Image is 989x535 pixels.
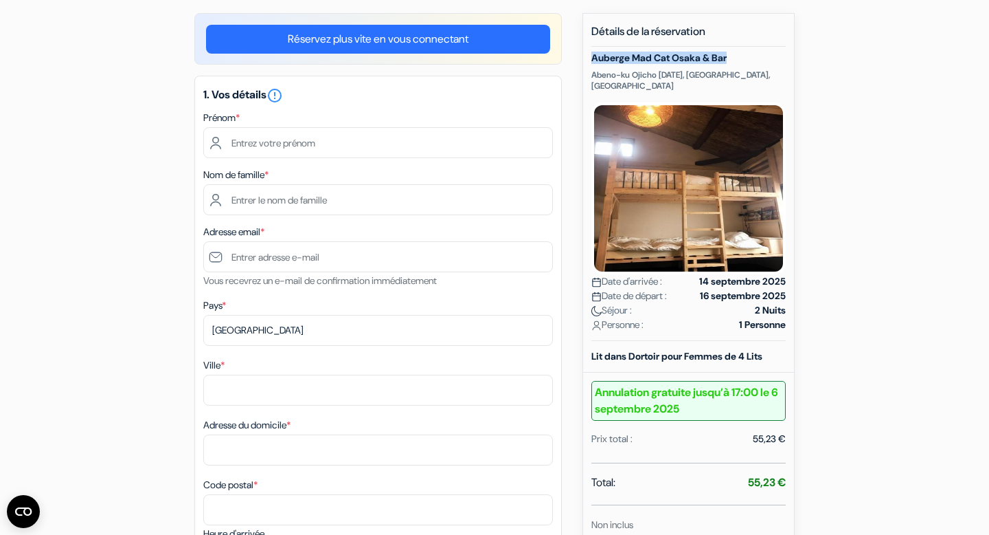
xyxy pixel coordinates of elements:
strong: 1 Personne [739,318,786,332]
span: Date d'arrivée : [591,274,662,289]
img: moon.svg [591,306,602,316]
label: Adresse du domicile [203,418,291,433]
strong: 2 Nuits [755,303,786,318]
div: 55,23 € [753,432,786,446]
img: calendar.svg [591,277,602,287]
span: Séjour : [591,303,632,318]
b: Lit dans Dortoir pour Femmes de 4 Lits [591,350,762,362]
small: Vous recevrez un e-mail de confirmation immédiatement [203,274,437,287]
strong: 14 septembre 2025 [699,274,786,289]
input: Entrez votre prénom [203,127,553,158]
h5: 1. Vos détails [203,87,553,104]
label: Nom de famille [203,168,269,182]
button: Ouvrir le widget CMP [7,495,40,528]
h5: Auberge Mad Cat Osaka & Bar [591,52,786,64]
img: user_icon.svg [591,320,602,331]
p: Abeno-ku Ojicho [DATE], [GEOGRAPHIC_DATA], [GEOGRAPHIC_DATA] [591,69,786,91]
div: Prix total : [591,432,633,446]
i: error_outline [266,87,283,104]
input: Entrer adresse e-mail [203,241,553,272]
span: Date de départ : [591,289,667,303]
h5: Détails de la réservation [591,25,786,47]
input: Entrer le nom de famille [203,184,553,215]
a: Réservez plus vite en vous connectant [206,25,550,54]
strong: 16 septembre 2025 [700,289,786,303]
label: Code postal [203,478,258,492]
label: Pays [203,298,226,313]
span: Total: [591,474,615,491]
label: Prénom [203,111,240,125]
label: Adresse email [203,225,264,239]
a: error_outline [266,87,283,102]
img: calendar.svg [591,292,602,302]
label: Ville [203,358,225,373]
b: Annulation gratuite jusqu’à 17:00 le 6 septembre 2025 [591,381,786,421]
small: Non inclus [591,518,633,531]
strong: 55,23 € [748,475,786,490]
span: Personne : [591,318,644,332]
